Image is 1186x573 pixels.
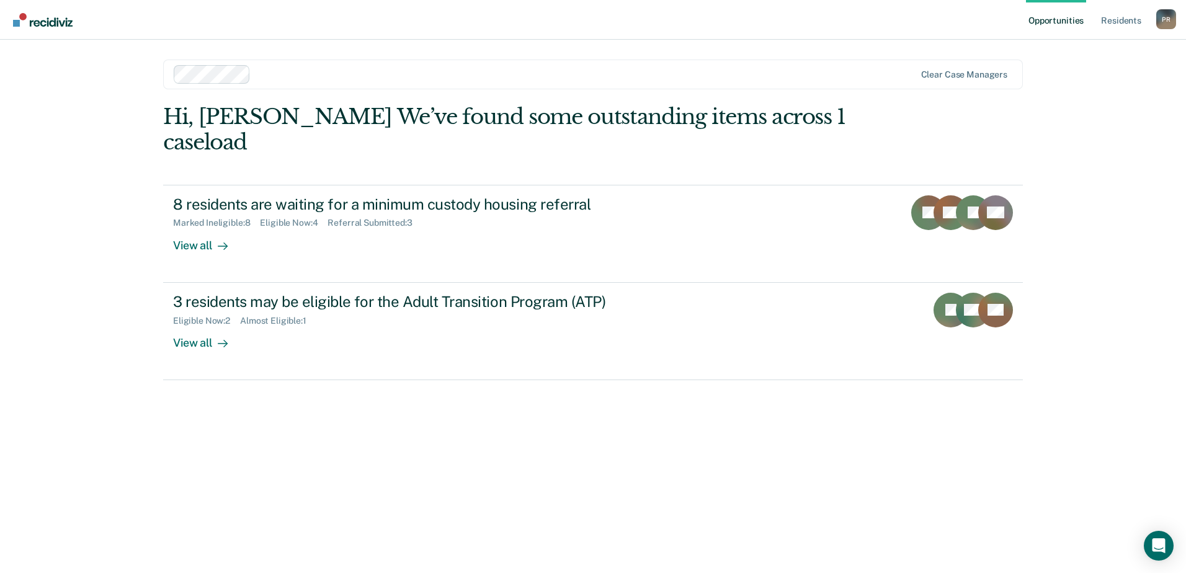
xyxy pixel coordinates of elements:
div: P R [1156,9,1176,29]
div: Eligible Now : 4 [260,218,328,228]
div: 8 residents are waiting for a minimum custody housing referral [173,195,609,213]
div: View all [173,228,243,252]
div: Hi, [PERSON_NAME] We’ve found some outstanding items across 1 caseload [163,104,851,155]
img: Recidiviz [13,13,73,27]
div: 3 residents may be eligible for the Adult Transition Program (ATP) [173,293,609,311]
div: Marked Ineligible : 8 [173,218,260,228]
div: Eligible Now : 2 [173,316,240,326]
a: 3 residents may be eligible for the Adult Transition Program (ATP)Eligible Now:2Almost Eligible:1... [163,283,1023,380]
a: 8 residents are waiting for a minimum custody housing referralMarked Ineligible:8Eligible Now:4Re... [163,185,1023,283]
div: Open Intercom Messenger [1144,531,1174,561]
div: Almost Eligible : 1 [240,316,316,326]
div: Clear case managers [921,69,1007,80]
button: Profile dropdown button [1156,9,1176,29]
div: Referral Submitted : 3 [328,218,422,228]
div: View all [173,326,243,350]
